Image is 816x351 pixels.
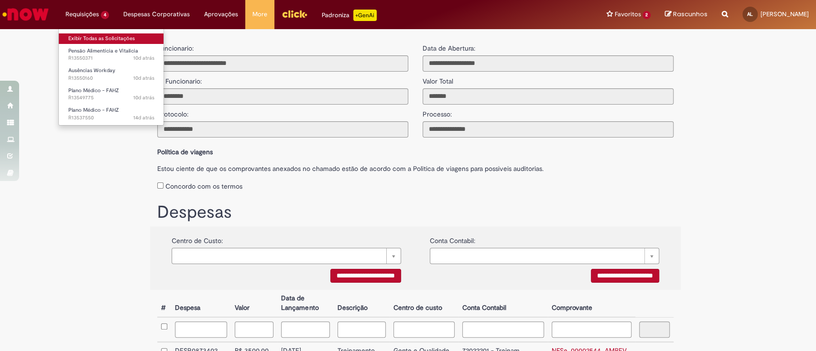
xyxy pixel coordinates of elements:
[282,7,307,21] img: click_logo_yellow_360x200.png
[133,54,154,62] span: 10d atrás
[133,94,154,101] time: 19/09/2025 10:13:14
[172,248,401,264] a: Limpar campo {0}
[68,67,115,74] span: Ausências Workday
[430,248,659,264] a: Limpar campo {0}
[423,43,475,53] label: Data de Abertura:
[322,10,377,21] div: Padroniza
[423,105,452,119] label: Processo:
[157,290,171,317] th: #
[68,94,154,102] span: R13549775
[157,43,194,53] label: Funcionario:
[157,72,202,86] label: ID Funcionario:
[157,105,188,119] label: Protocolo:
[59,33,164,44] a: Exibir Todas as Solicitações
[673,10,707,19] span: Rascunhos
[747,11,753,17] span: AL
[59,46,164,64] a: Aberto R13550371 : Pensão Alimentícia e Vitalícia
[157,159,674,173] label: Estou ciente de que os comprovantes anexados no chamado estão de acordo com a Politica de viagens...
[353,10,377,21] p: +GenAi
[204,10,238,19] span: Aprovações
[58,29,164,126] ul: Requisições
[1,5,50,24] img: ServiceNow
[59,65,164,83] a: Aberto R13550160 : Ausências Workday
[59,105,164,123] a: Aberto R13537550 : Plano Médico - FAHZ
[423,72,453,86] label: Valor Total
[133,54,154,62] time: 19/09/2025 12:03:19
[133,74,154,82] span: 10d atrás
[458,290,548,317] th: Conta Contabil
[157,203,674,222] h1: Despesas
[390,290,458,317] th: Centro de custo
[252,10,267,19] span: More
[614,10,641,19] span: Favoritos
[68,106,119,114] span: Plano Médico - FAHZ
[133,74,154,82] time: 19/09/2025 11:20:41
[642,11,651,19] span: 2
[430,231,475,245] label: Conta Contabil:
[68,54,154,62] span: R13550371
[277,290,333,317] th: Data de Lançamento
[133,114,154,121] span: 14d atrás
[68,74,154,82] span: R13550160
[68,87,119,94] span: Plano Médico - FAHZ
[59,85,164,103] a: Aberto R13549775 : Plano Médico - FAHZ
[171,290,231,317] th: Despesa
[548,290,636,317] th: Comprovante
[123,10,190,19] span: Despesas Corporativas
[133,94,154,101] span: 10d atrás
[68,47,138,54] span: Pensão Alimentícia e Vitalícia
[334,290,390,317] th: Descrição
[172,231,223,245] label: Centro de Custo:
[665,10,707,19] a: Rascunhos
[165,181,242,191] label: Concordo com os termos
[133,114,154,121] time: 15/09/2025 19:48:37
[231,290,277,317] th: Valor
[101,11,109,19] span: 4
[761,10,809,18] span: [PERSON_NAME]
[65,10,99,19] span: Requisições
[68,114,154,122] span: R13537550
[157,148,213,156] b: Política de viagens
